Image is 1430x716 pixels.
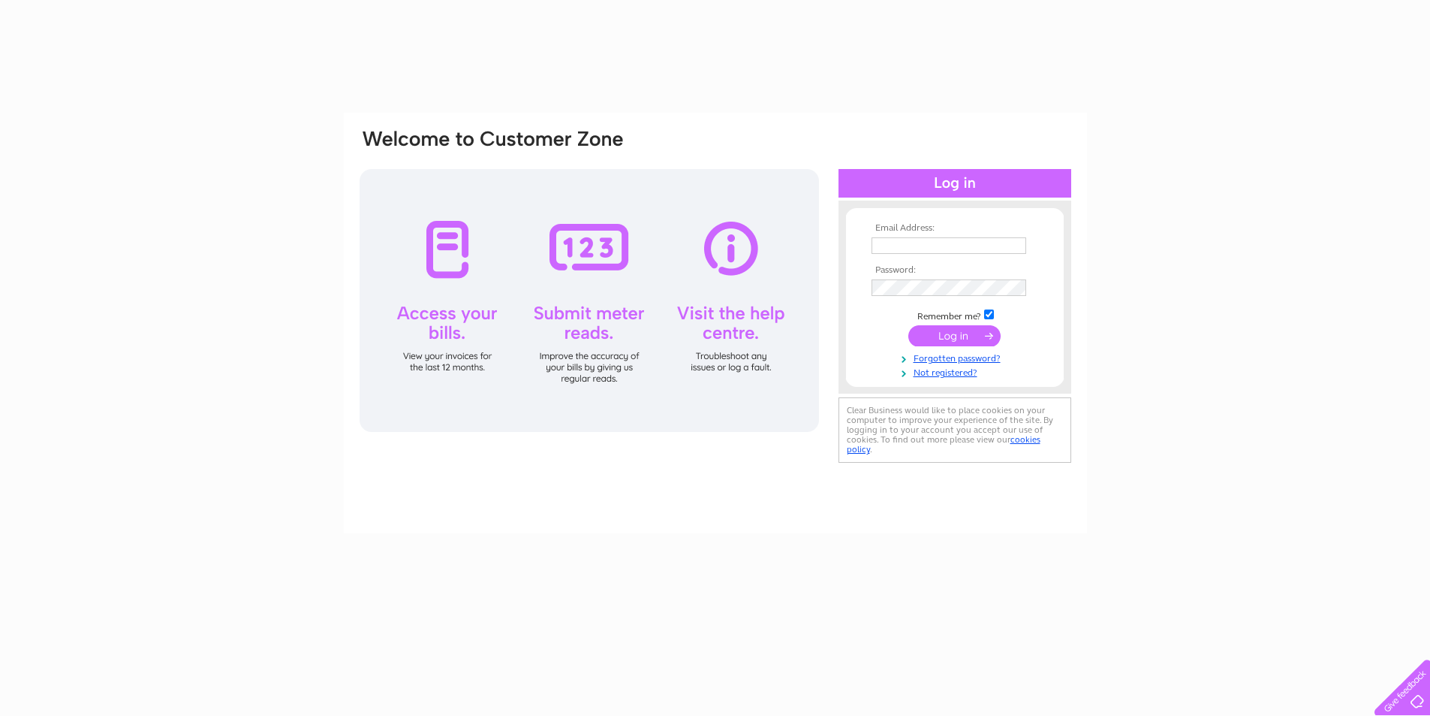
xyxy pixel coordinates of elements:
[868,307,1042,322] td: Remember me?
[872,350,1042,364] a: Forgotten password?
[847,434,1040,455] a: cookies policy
[838,397,1071,463] div: Clear Business would like to place cookies on your computer to improve your experience of the sit...
[868,265,1042,276] th: Password:
[908,325,1001,346] input: Submit
[872,364,1042,379] a: Not registered?
[868,223,1042,234] th: Email Address:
